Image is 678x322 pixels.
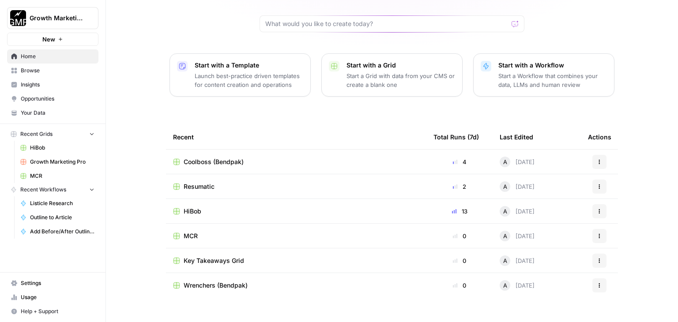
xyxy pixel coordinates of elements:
span: A [503,157,507,166]
span: New [42,35,55,44]
a: Add Before/After Outline to KB [16,225,98,239]
a: MCR [173,232,419,240]
p: Start with a Grid [347,61,455,70]
div: Recent [173,125,419,149]
a: Key Takeaways Grid [173,256,419,265]
span: Opportunities [21,95,94,103]
span: Growth Marketing Pro [30,14,83,22]
span: Listicle Research [30,199,94,207]
span: MCR [30,172,94,180]
span: Growth Marketing Pro [30,158,94,166]
a: Your Data [7,106,98,120]
a: Opportunities [7,92,98,106]
a: HiBob [16,141,98,155]
a: Outline to Article [16,210,98,225]
span: Insights [21,81,94,89]
span: Recent Workflows [20,186,66,194]
span: A [503,207,507,216]
p: Start a Workflow that combines your data, LLMs and human review [498,71,607,89]
span: Browse [21,67,94,75]
div: 2 [433,182,486,191]
span: Wrenchers (Bendpak) [184,281,248,290]
a: Insights [7,78,98,92]
span: A [503,182,507,191]
span: Key Takeaways Grid [184,256,244,265]
p: Start with a Template [195,61,303,70]
p: Start a Grid with data from your CMS or create a blank one [347,71,455,89]
button: Recent Workflows [7,183,98,196]
div: 4 [433,157,486,166]
span: A [503,256,507,265]
span: Outline to Article [30,213,94,221]
div: [DATE] [500,231,535,241]
div: [DATE] [500,280,535,291]
img: Growth Marketing Pro Logo [10,10,26,26]
div: 0 [433,232,486,240]
span: Home [21,52,94,60]
input: What would you like to create today? [265,19,508,28]
span: MCR [184,232,198,240]
div: 0 [433,256,486,265]
span: Recent Grids [20,130,53,138]
a: Resumatic [173,182,419,191]
a: Coolboss (Bendpak) [173,157,419,166]
div: 13 [433,207,486,216]
a: HiBob [173,207,419,216]
span: Resumatic [184,182,215,191]
div: [DATE] [500,255,535,266]
span: A [503,232,507,240]
p: Launch best-practice driven templates for content creation and operations [195,71,303,89]
a: Usage [7,290,98,304]
a: MCR [16,169,98,183]
span: A [503,281,507,290]
a: Home [7,49,98,64]
button: Recent Grids [7,127,98,141]
span: Help + Support [21,307,94,315]
button: Workspace: Growth Marketing Pro [7,7,98,29]
a: Browse [7,64,98,78]
button: Start with a TemplateLaunch best-practice driven templates for content creation and operations [169,53,311,97]
div: Total Runs (7d) [433,125,479,149]
span: Add Before/After Outline to KB [30,228,94,236]
div: [DATE] [500,157,535,167]
button: New [7,33,98,46]
div: [DATE] [500,206,535,217]
button: Help + Support [7,304,98,318]
span: HiBob [30,144,94,152]
span: HiBob [184,207,201,216]
span: Your Data [21,109,94,117]
a: Settings [7,276,98,290]
p: Start with a Workflow [498,61,607,70]
div: Actions [588,125,611,149]
div: [DATE] [500,181,535,192]
button: Start with a GridStart a Grid with data from your CMS or create a blank one [321,53,463,97]
span: Coolboss (Bendpak) [184,157,244,166]
span: Usage [21,293,94,301]
a: Wrenchers (Bendpak) [173,281,419,290]
a: Growth Marketing Pro [16,155,98,169]
button: Start with a WorkflowStart a Workflow that combines your data, LLMs and human review [473,53,614,97]
a: Listicle Research [16,196,98,210]
span: Settings [21,279,94,287]
div: Last Edited [500,125,533,149]
div: 0 [433,281,486,290]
